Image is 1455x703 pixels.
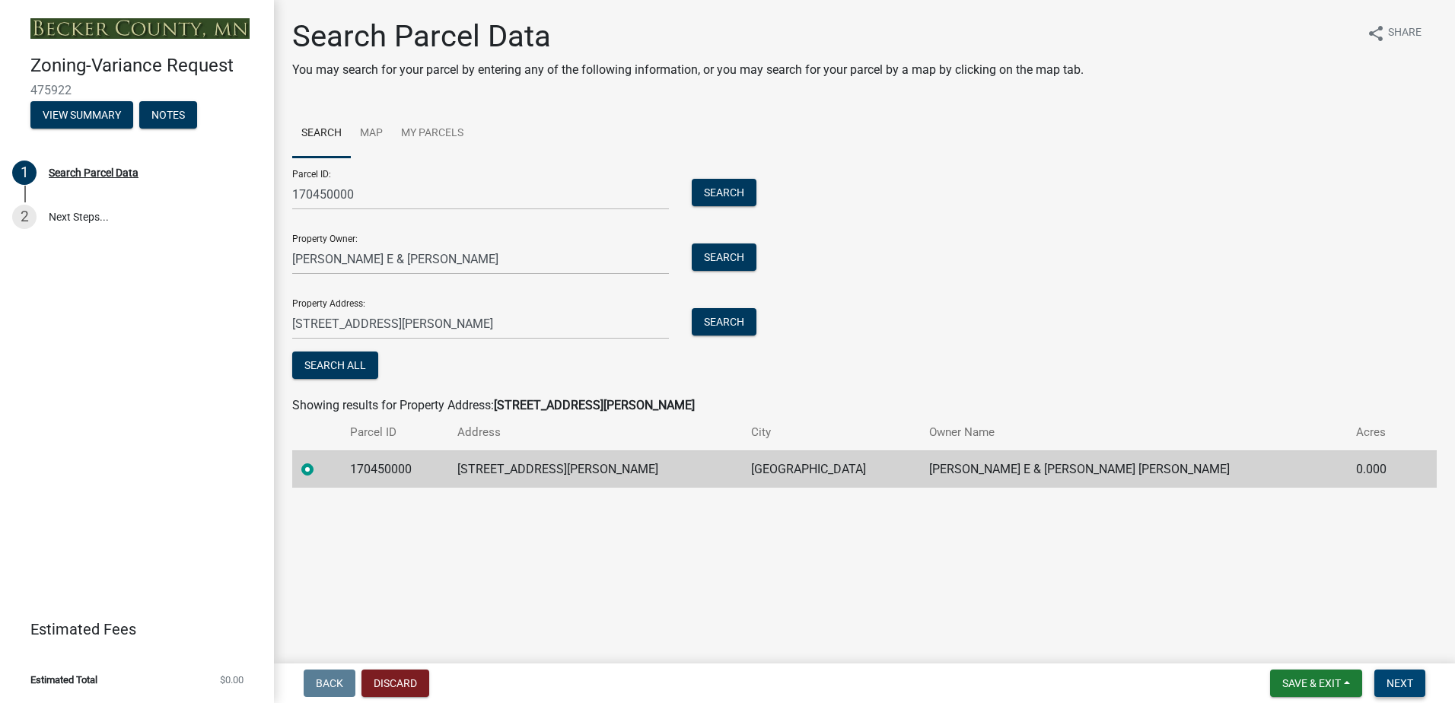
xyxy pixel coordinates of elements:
img: Becker County, Minnesota [30,18,250,39]
div: 1 [12,161,37,185]
td: 0.000 [1347,450,1412,488]
h4: Zoning-Variance Request [30,55,262,77]
button: Next [1374,670,1425,697]
button: shareShare [1355,18,1434,48]
th: Acres [1347,415,1412,450]
button: Search [692,179,756,206]
span: $0.00 [220,675,244,685]
wm-modal-confirm: Notes [139,110,197,122]
span: Share [1388,24,1422,43]
th: Address [448,415,742,450]
button: View Summary [30,101,133,129]
wm-modal-confirm: Summary [30,110,133,122]
button: Back [304,670,355,697]
button: Search All [292,351,378,379]
th: Owner Name [920,415,1347,450]
span: 475922 [30,83,244,97]
td: [PERSON_NAME] E & [PERSON_NAME] [PERSON_NAME] [920,450,1347,488]
a: Search [292,110,351,158]
h1: Search Parcel Data [292,18,1084,55]
span: Estimated Total [30,675,97,685]
div: Showing results for Property Address: [292,396,1437,415]
button: Discard [361,670,429,697]
div: 2 [12,205,37,229]
div: Search Parcel Data [49,167,138,178]
span: Back [316,677,343,689]
a: Estimated Fees [12,614,250,644]
th: Parcel ID [341,415,448,450]
button: Notes [139,101,197,129]
span: Save & Exit [1282,677,1341,689]
button: Save & Exit [1270,670,1362,697]
i: share [1367,24,1385,43]
td: [STREET_ADDRESS][PERSON_NAME] [448,450,742,488]
strong: [STREET_ADDRESS][PERSON_NAME] [494,398,695,412]
button: Search [692,308,756,336]
p: You may search for your parcel by entering any of the following information, or you may search fo... [292,61,1084,79]
td: 170450000 [341,450,448,488]
button: Search [692,243,756,271]
span: Next [1387,677,1413,689]
a: Map [351,110,392,158]
th: City [742,415,920,450]
a: My Parcels [392,110,473,158]
td: [GEOGRAPHIC_DATA] [742,450,920,488]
